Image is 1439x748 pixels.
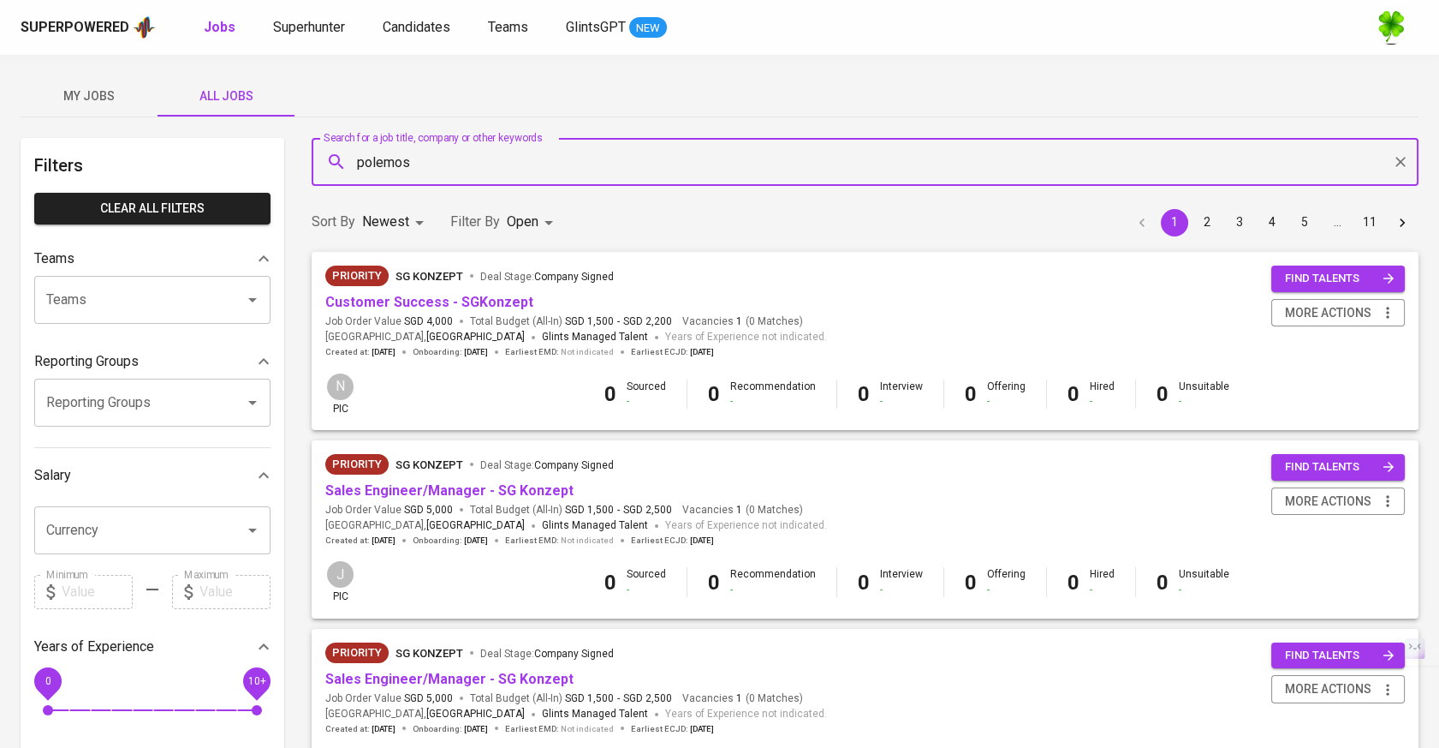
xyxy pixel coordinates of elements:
[372,346,395,358] span: [DATE]
[730,583,816,597] div: -
[325,706,525,723] span: [GEOGRAPHIC_DATA] ,
[507,213,538,230] span: Open
[325,314,453,329] span: Job Order Value
[325,372,355,402] div: N
[561,535,614,547] span: Not indicated
[1271,643,1405,669] button: find talents
[1285,458,1394,477] span: find talents
[734,503,742,518] span: 1
[1090,567,1115,596] div: Hired
[204,19,235,35] b: Jobs
[1271,454,1405,481] button: find talents
[690,346,714,358] span: [DATE]
[708,571,720,595] b: 0
[627,380,666,409] div: Sourced
[566,17,667,39] a: GlintsGPT NEW
[325,454,389,475] div: New Job received from Demand Team
[617,691,620,706] span: -
[1323,213,1351,230] div: …
[34,152,271,179] h6: Filters
[34,465,71,486] p: Salary
[627,394,666,409] div: -
[426,329,525,346] span: [GEOGRAPHIC_DATA]
[507,206,559,238] div: Open
[241,288,265,312] button: Open
[273,17,348,39] a: Superhunter
[34,242,271,276] div: Teams
[534,648,614,660] span: Company Signed
[325,372,355,416] div: pic
[631,535,714,547] span: Earliest ECJD :
[1179,567,1229,596] div: Unsuitable
[325,560,355,604] div: pic
[413,535,488,547] span: Onboarding :
[880,380,923,409] div: Interview
[566,19,626,35] span: GlintsGPT
[1258,209,1286,236] button: Go to page 4
[690,723,714,735] span: [DATE]
[1067,571,1079,595] b: 0
[247,674,265,686] span: 10+
[858,571,870,595] b: 0
[325,456,389,473] span: Priority
[325,723,395,735] span: Created at :
[325,643,389,663] div: New Job received from Demand Team
[880,583,923,597] div: -
[965,571,977,595] b: 0
[34,630,271,664] div: Years of Experience
[325,294,533,310] a: Customer Success - SGKonzept
[542,331,648,343] span: Glints Managed Talent
[623,691,672,706] span: SGD 2,500
[480,459,614,471] span: Deal Stage :
[325,346,395,358] span: Created at :
[395,270,463,283] span: SG Konzept
[1179,583,1229,597] div: -
[325,482,574,499] a: Sales Engineer/Manager - SG Konzept
[45,674,51,686] span: 0
[325,266,389,286] div: New Job received from Demand Team
[34,248,74,269] p: Teams
[383,17,454,39] a: Candidates
[1271,299,1405,327] button: more actions
[34,193,271,224] button: Clear All filters
[168,86,284,107] span: All Jobs
[542,708,648,720] span: Glints Managed Talent
[561,723,614,735] span: Not indicated
[325,535,395,547] span: Created at :
[734,314,742,329] span: 1
[631,723,714,735] span: Earliest ECJD :
[631,346,714,358] span: Earliest ECJD :
[682,691,803,706] span: Vacancies ( 0 Matches )
[880,394,923,409] div: -
[273,19,345,35] span: Superhunter
[542,519,648,531] span: Glints Managed Talent
[204,17,239,39] a: Jobs
[682,314,803,329] span: Vacancies ( 0 Matches )
[987,394,1026,409] div: -
[987,583,1026,597] div: -
[505,723,614,735] span: Earliest EMD :
[34,344,271,379] div: Reporting Groups
[241,518,265,542] button: Open
[312,212,355,232] p: Sort By
[665,518,827,535] span: Years of Experience not indicated.
[1157,382,1168,406] b: 0
[665,329,827,346] span: Years of Experience not indicated.
[325,503,453,518] span: Job Order Value
[1285,269,1394,289] span: find talents
[1157,571,1168,595] b: 0
[1193,209,1221,236] button: Go to page 2
[534,271,614,283] span: Company Signed
[464,535,488,547] span: [DATE]
[426,706,525,723] span: [GEOGRAPHIC_DATA]
[623,314,672,329] span: SGD 2,200
[505,535,614,547] span: Earliest EMD :
[362,206,430,238] div: Newest
[325,329,525,346] span: [GEOGRAPHIC_DATA] ,
[617,503,620,518] span: -
[1285,302,1371,324] span: more actions
[623,503,672,518] span: SGD 2,500
[325,560,355,589] div: J
[31,86,147,107] span: My Jobs
[48,198,257,219] span: Clear All filters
